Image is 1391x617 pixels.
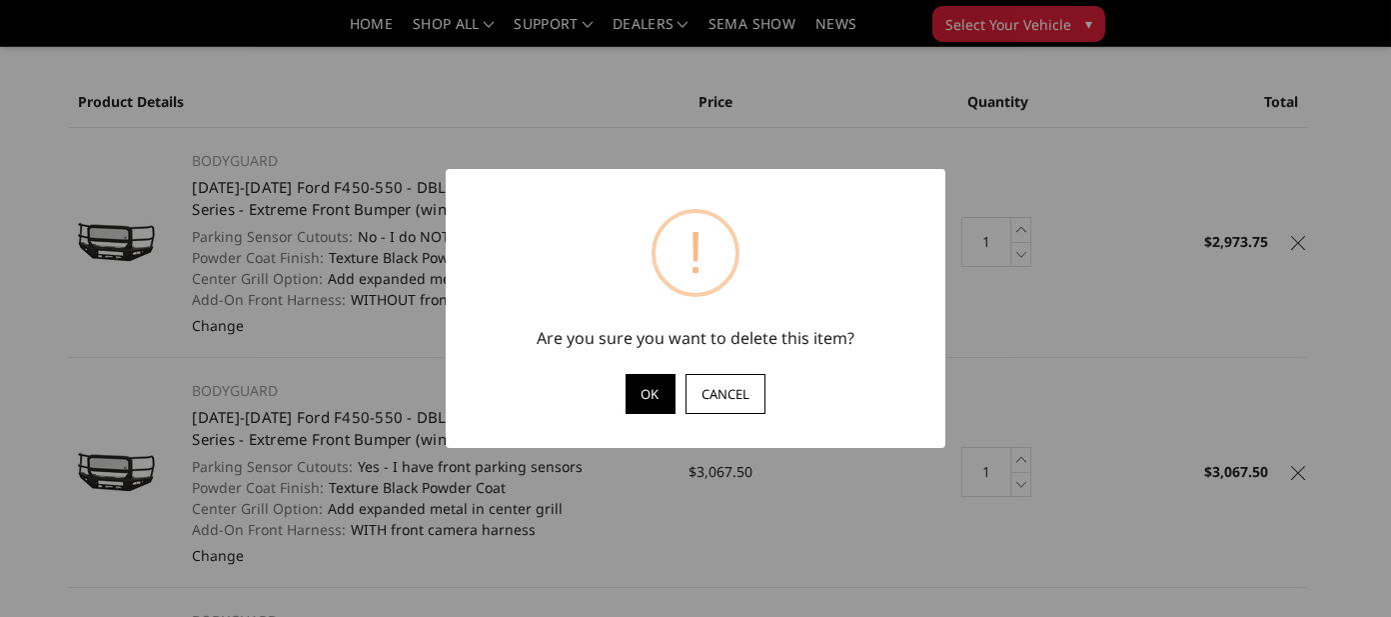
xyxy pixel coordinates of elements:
[686,374,765,414] button: Cancel
[626,374,676,414] button: OK
[466,327,925,349] div: Are you sure you want to delete this item?
[1291,521,1391,617] iframe: Chat Widget
[652,209,739,297] div: !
